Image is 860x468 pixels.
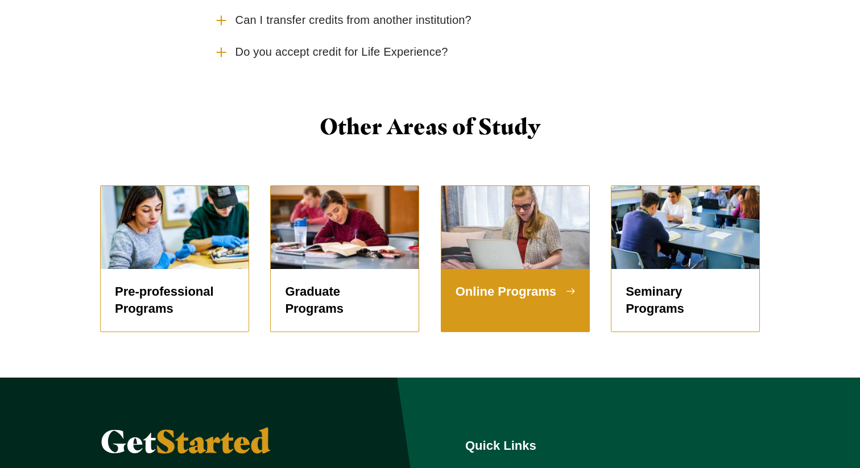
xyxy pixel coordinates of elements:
[465,437,760,454] h5: Quick Links
[214,114,647,140] h3: Other Areas of Study
[270,185,419,332] a: Female Student Studying in Library Graduate Programs
[626,283,745,317] h5: Seminary Programs
[100,423,374,459] h2: Get
[456,283,575,300] h5: Online Programs
[101,186,249,269] img: Two Students in Bio Lab
[235,13,472,27] span: Can I transfer credits from another institution?
[115,283,234,317] h5: Pre-professional Programs
[271,186,419,269] img: Student Studying in Library
[156,421,270,461] span: Started
[611,186,759,269] img: Students Studying in Library
[235,45,448,59] span: Do you accept credit for Life Experience?
[611,185,760,332] a: Students Studying in Library Seminary Programs
[441,185,590,332] a: Female on Laptop on Couch Online Programs
[441,186,589,269] img: Student on Laptop on Couch
[285,283,404,317] h5: Graduate Programs
[100,185,249,332] a: Two Students in Bio Lab Pre-professional Programs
